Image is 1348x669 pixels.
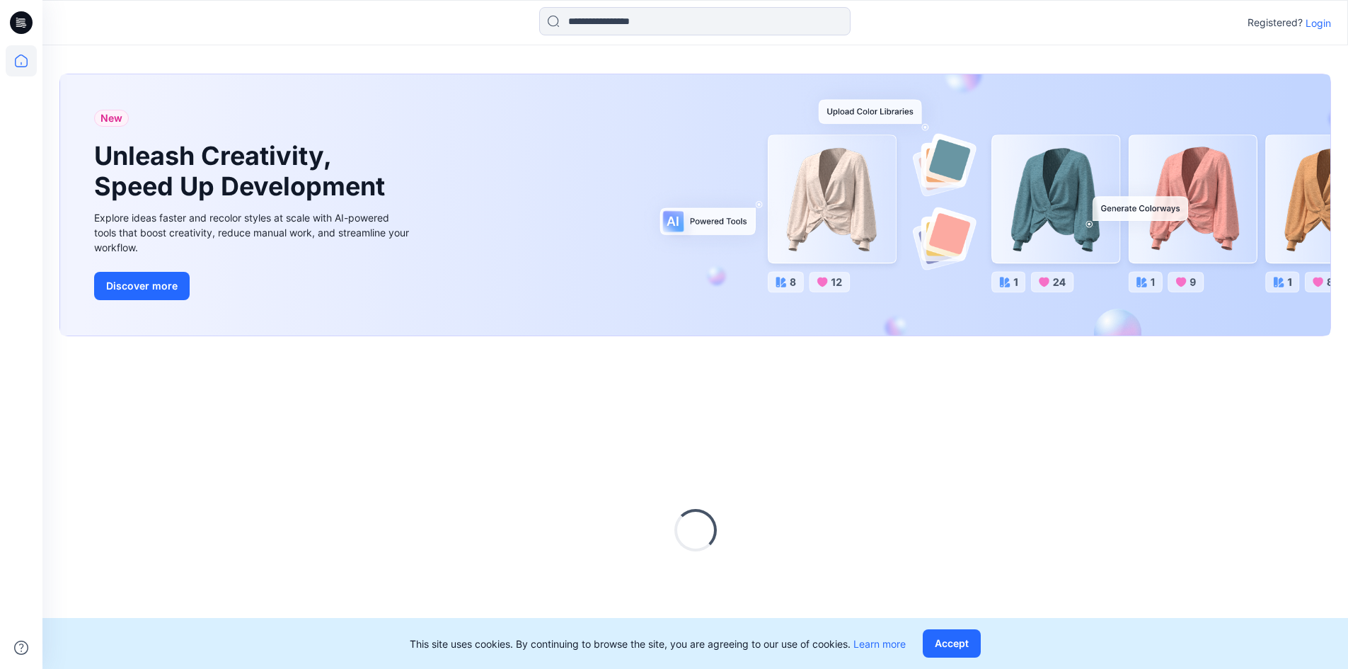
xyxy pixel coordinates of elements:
div: Explore ideas faster and recolor styles at scale with AI-powered tools that boost creativity, red... [94,210,413,255]
p: Login [1306,16,1331,30]
span: New [100,110,122,127]
a: Learn more [853,638,906,650]
h1: Unleash Creativity, Speed Up Development [94,141,391,202]
p: This site uses cookies. By continuing to browse the site, you are agreeing to our use of cookies. [410,636,906,651]
a: Discover more [94,272,413,300]
p: Registered? [1248,14,1303,31]
button: Discover more [94,272,190,300]
button: Accept [923,629,981,658]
